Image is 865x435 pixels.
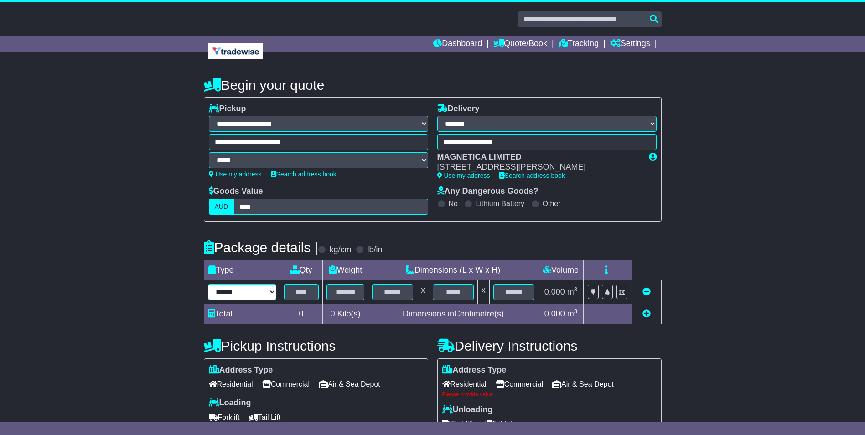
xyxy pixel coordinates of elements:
label: Any Dangerous Goods? [437,186,539,197]
span: Air & Sea Depot [319,377,380,391]
span: Forklift [209,410,240,425]
h4: Package details | [204,240,318,255]
td: x [477,280,489,304]
h4: Pickup Instructions [204,338,428,353]
span: 0.000 [544,287,565,296]
a: Use my address [209,171,262,178]
td: x [417,280,429,304]
span: m [567,287,578,296]
label: AUD [209,199,234,215]
span: Commercial [262,377,310,391]
a: Add new item [642,309,651,318]
label: Lithium Battery [476,199,524,208]
label: Pickup [209,104,246,114]
a: Quote/Book [493,36,547,52]
sup: 3 [574,308,578,315]
a: Dashboard [433,36,482,52]
span: Forklift [442,417,473,431]
span: m [567,309,578,318]
h4: Begin your quote [204,78,662,93]
span: Tail Lift [482,417,514,431]
a: Settings [610,36,650,52]
span: 0 [330,309,335,318]
label: Address Type [209,365,273,375]
span: Commercial [496,377,543,391]
div: Please provide value [442,391,657,398]
td: Qty [280,260,322,280]
td: Kilo(s) [322,304,368,324]
td: Volume [538,260,584,280]
td: Dimensions (L x W x H) [368,260,538,280]
label: Address Type [442,365,507,375]
label: Loading [209,398,251,408]
label: Goods Value [209,186,263,197]
label: kg/cm [329,245,351,255]
td: Weight [322,260,368,280]
div: [STREET_ADDRESS][PERSON_NAME] [437,162,640,172]
span: Air & Sea Depot [552,377,614,391]
h4: Delivery Instructions [437,338,662,353]
label: Other [543,199,561,208]
label: Unloading [442,405,493,415]
span: 0.000 [544,309,565,318]
span: Residential [209,377,253,391]
a: Tracking [559,36,599,52]
span: Residential [442,377,487,391]
span: Tail Lift [249,410,281,425]
td: Dimensions in Centimetre(s) [368,304,538,324]
div: MAGNETICA LIMITED [437,152,640,162]
label: No [449,199,458,208]
label: lb/in [367,245,382,255]
label: Delivery [437,104,480,114]
a: Use my address [437,172,490,179]
sup: 3 [574,286,578,293]
td: Total [204,304,280,324]
td: 0 [280,304,322,324]
td: Type [204,260,280,280]
a: Remove this item [642,287,651,296]
a: Search address book [499,172,565,179]
a: Search address book [271,171,337,178]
